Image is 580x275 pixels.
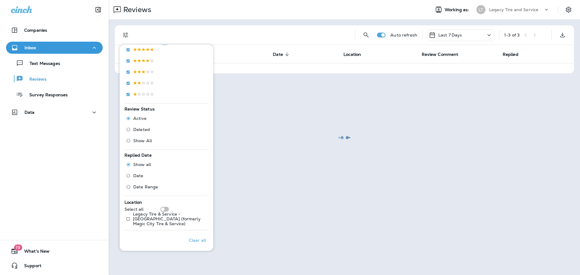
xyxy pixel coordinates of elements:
button: Inbox [6,42,103,54]
span: Show All [133,138,152,143]
span: Replied Date [124,152,152,158]
p: Survey Responses [23,92,68,98]
span: Show all [133,162,151,167]
button: 19What's New [6,245,103,257]
button: Data [6,106,103,118]
span: Deleted [133,127,150,132]
button: Reviews [6,72,103,85]
p: Reviews [23,77,47,82]
button: Support [6,260,103,272]
button: Clear all [186,233,208,248]
button: Text Messages [6,57,103,69]
span: Support [18,263,41,270]
p: Text Messages [24,61,60,67]
p: Companies [24,28,47,33]
button: Collapse Sidebar [90,4,107,16]
span: Location [124,200,142,205]
p: Data [24,110,35,115]
button: Survey Responses [6,88,103,101]
span: What's New [18,249,50,256]
span: 19 [14,245,22,251]
div: Filters [120,41,213,251]
span: Date Range [133,184,158,189]
button: Companies [6,24,103,36]
p: Inbox [24,45,36,50]
p: Legacy Tire & Service - [GEOGRAPHIC_DATA] (formerly Magic City Tire & Service) [133,212,204,226]
p: Clear all [189,238,206,243]
span: Active [133,116,147,121]
span: Review Status [124,106,155,112]
span: Date [133,173,143,178]
p: Select all [124,207,143,212]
